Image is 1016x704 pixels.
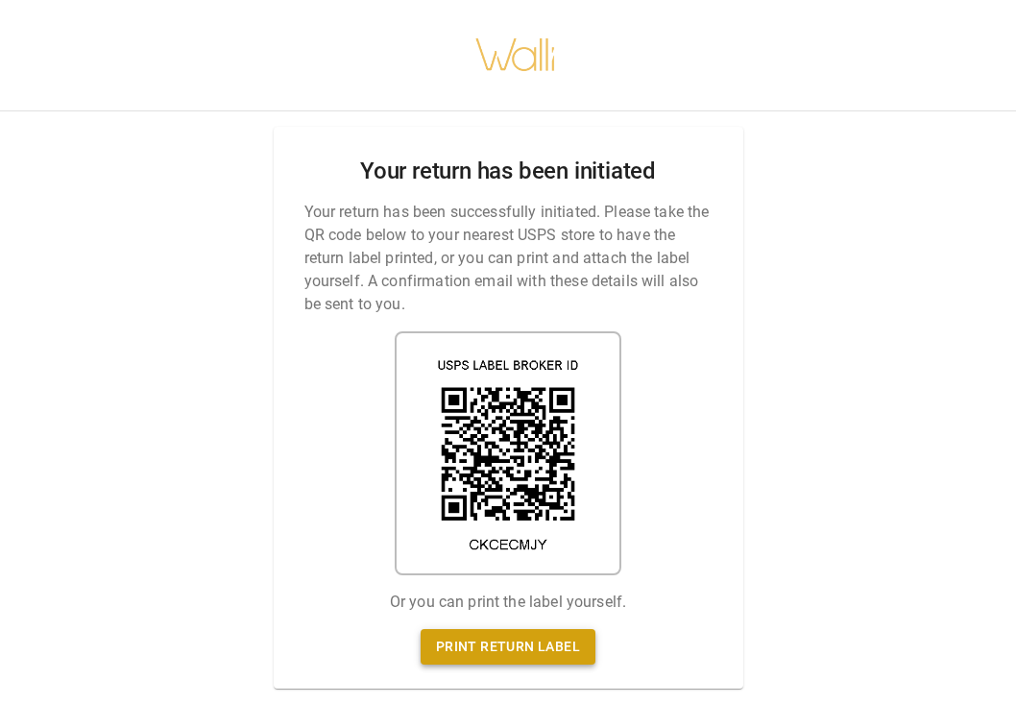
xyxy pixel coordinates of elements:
[395,331,621,576] img: shipping label qr code
[304,201,713,316] p: Your return has been successfully initiated. Please take the QR code below to your nearest USPS s...
[360,158,656,185] h2: Your return has been initiated
[421,629,595,665] a: Print return label
[390,591,626,614] p: Or you can print the label yourself.
[474,13,557,96] img: walli-inc.myshopify.com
